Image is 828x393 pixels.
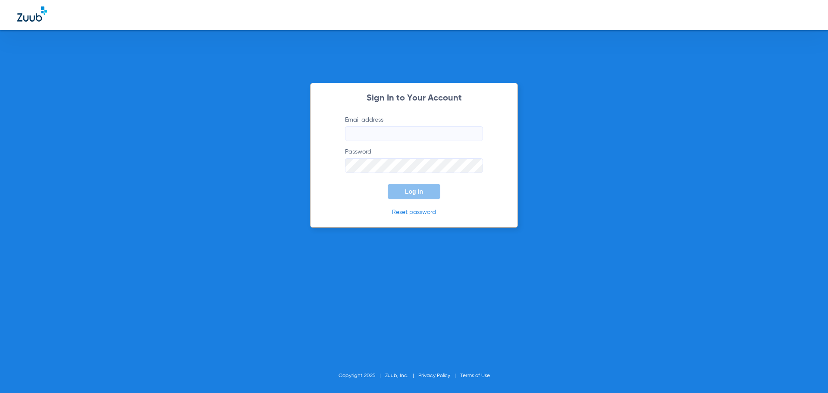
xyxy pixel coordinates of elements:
a: Terms of Use [460,373,490,378]
button: Log In [388,184,440,199]
label: Password [345,148,483,173]
li: Copyright 2025 [339,371,385,380]
span: Log In [405,188,423,195]
img: Zuub Logo [17,6,47,22]
input: Email address [345,126,483,141]
li: Zuub, Inc. [385,371,418,380]
input: Password [345,158,483,173]
label: Email address [345,116,483,141]
a: Privacy Policy [418,373,450,378]
h2: Sign In to Your Account [332,94,496,103]
a: Reset password [392,209,436,215]
iframe: Chat Widget [785,352,828,393]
